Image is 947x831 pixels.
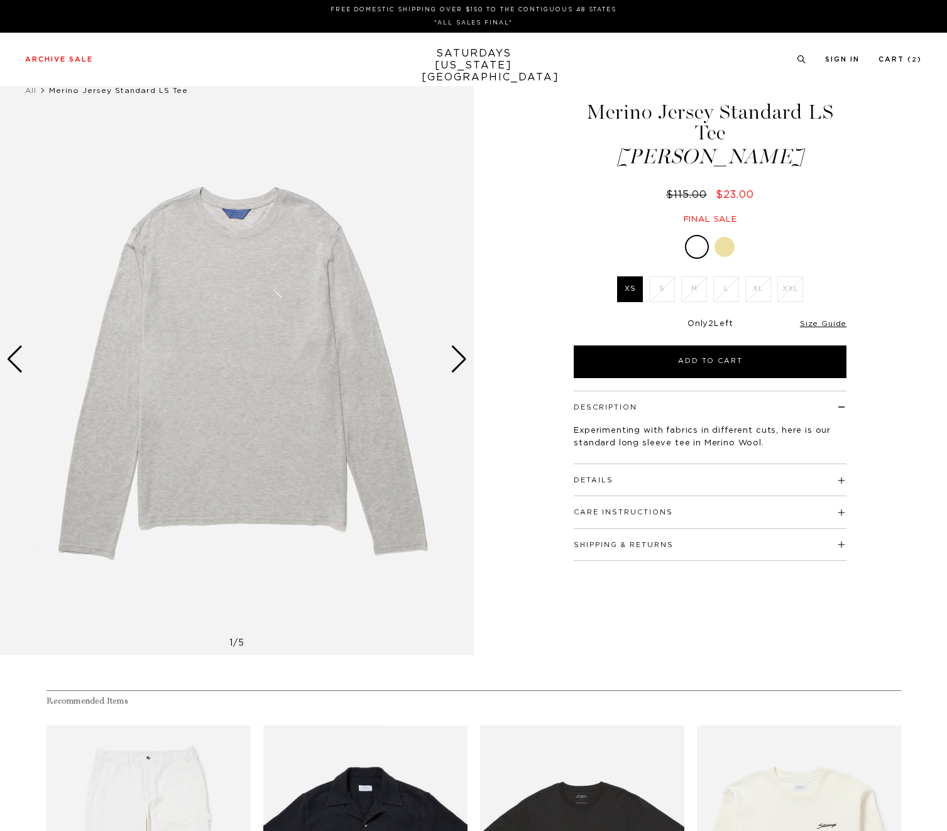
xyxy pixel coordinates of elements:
[800,320,846,327] a: Size Guide
[574,425,846,450] p: Experimenting with fabrics in different cuts, here is our standard long sleeve tee in Merino Wool.
[47,696,901,707] h4: Recommended Items
[572,146,848,167] span: [PERSON_NAME]
[25,56,93,63] a: Archive Sale
[574,404,637,411] button: Description
[825,56,860,63] a: Sign In
[666,190,712,200] del: $115.00
[572,214,848,225] div: Final sale
[30,5,917,14] p: FREE DOMESTIC SHIPPING OVER $150 TO THE CONTIGUOUS 48 STATES
[879,56,922,63] a: Cart (2)
[574,319,846,330] div: Only Left
[238,639,244,648] span: 5
[574,345,846,378] button: Add to Cart
[25,87,36,94] a: All
[451,345,468,373] div: Next slide
[708,320,714,328] span: 2
[6,345,23,373] div: Previous slide
[49,87,188,94] span: Merino Jersey Standard LS Tee
[574,541,674,548] button: Shipping & Returns
[617,276,643,302] label: XS
[422,48,525,84] a: SATURDAYS[US_STATE][GEOGRAPHIC_DATA]
[716,190,754,200] span: $23.00
[30,18,917,28] p: *ALL SALES FINAL*
[572,102,848,167] h1: Merino Jersey Standard LS Tee
[574,477,613,484] button: Details
[574,509,673,516] button: Care Instructions
[912,57,917,63] small: 2
[229,639,233,648] span: 1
